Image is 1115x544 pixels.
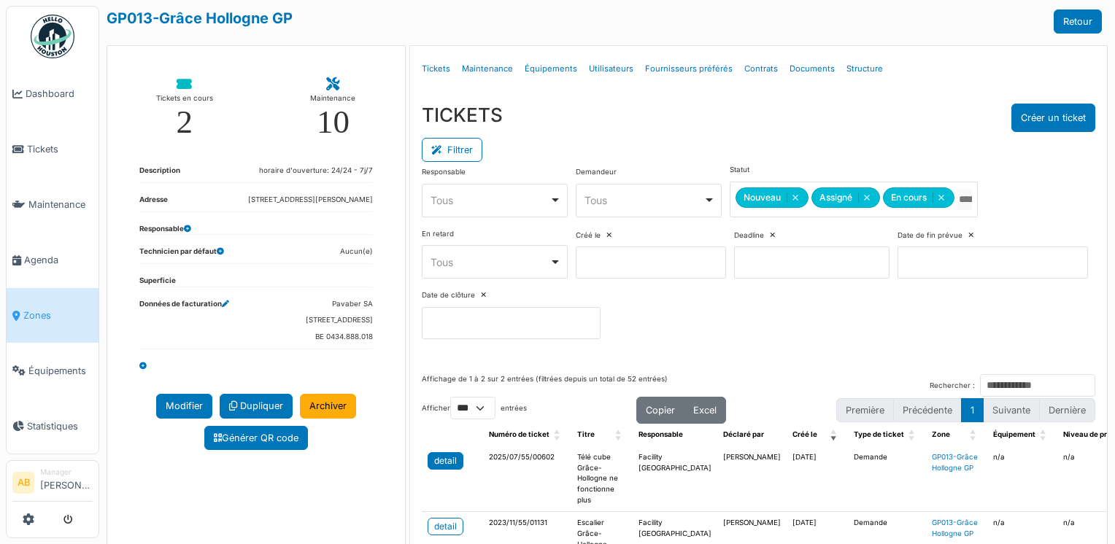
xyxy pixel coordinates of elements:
[12,467,93,502] a: AB Manager[PERSON_NAME]
[450,397,495,419] select: Afficherentrées
[638,430,683,438] span: Responsable
[431,193,549,208] div: Tous
[483,446,571,512] td: 2025/07/55/00602
[858,193,875,203] button: Remove item: 'assigned'
[646,405,675,416] span: Copier
[787,446,848,512] td: [DATE]
[576,230,601,241] label: Créé le
[422,104,503,126] h3: TICKETS
[23,308,93,322] span: Zones
[422,229,454,240] label: En retard
[416,52,456,86] a: Tickets
[306,332,373,343] dd: BE 0434.888.018
[306,315,373,326] dd: [STREET_ADDRESS]
[422,138,482,162] button: Filtrer
[898,230,962,241] label: Date de fin prévue
[489,430,549,438] span: Numéro de ticket
[7,177,99,233] a: Maintenance
[139,246,224,263] dt: Technicien par défaut
[340,246,373,257] dd: Aucun(e)
[854,430,904,438] span: Type de ticket
[7,66,99,122] a: Dashboard
[156,394,212,418] a: Modifier
[784,52,841,86] a: Documents
[300,394,356,418] a: Archiver
[1011,104,1095,132] button: Créer un ticket
[787,193,803,203] button: Remove item: 'new'
[734,230,764,241] label: Deadline
[841,52,889,86] a: Structure
[317,106,350,139] div: 10
[298,66,368,150] a: Maintenance 10
[932,518,978,537] a: GP013-Grâce Hollogne GP
[434,520,457,533] div: detail
[428,452,463,470] a: detail
[434,454,457,467] div: detail
[204,426,308,450] a: Générer QR code
[577,430,595,438] span: Titre
[139,299,229,349] dt: Données de facturation
[31,15,74,58] img: Badge_color-CXgf-gQk.svg
[422,397,527,419] label: Afficher entrées
[40,467,93,478] div: Manager
[27,419,93,433] span: Statistiques
[259,166,373,176] dd: horaire d'ouverture: 24/24 - 7j/7
[176,106,193,139] div: 2
[456,52,519,86] a: Maintenance
[310,91,355,106] div: Maintenance
[1040,424,1049,446] span: Équipement: Activate to sort
[717,446,787,512] td: [PERSON_NAME]
[422,290,475,301] label: Date de clôture
[993,430,1035,438] span: Équipement
[306,299,373,310] dd: Pavaber SA
[571,446,633,512] td: Télé cube Grâce-Hollogne ne fonctionne plus
[7,398,99,454] a: Statistiques
[836,398,1095,422] nav: pagination
[24,253,93,267] span: Agenda
[932,453,978,472] a: GP013-Grâce Hollogne GP
[248,195,373,206] dd: [STREET_ADDRESS][PERSON_NAME]
[576,167,617,178] label: Demandeur
[636,397,684,424] button: Copier
[27,142,93,156] span: Tickets
[615,424,624,446] span: Titre: Activate to sort
[139,276,176,287] dt: Superficie
[684,397,726,424] button: Excel
[730,165,749,176] label: Statut
[930,381,975,392] label: Rechercher :
[7,343,99,398] a: Équipements
[554,424,563,446] span: Numéro de ticket: Activate to sort
[139,166,180,182] dt: Description
[693,405,717,416] span: Excel
[7,122,99,177] a: Tickets
[7,288,99,343] a: Zones
[932,430,950,438] span: Zone
[12,472,34,494] li: AB
[633,446,717,512] td: Facility [GEOGRAPHIC_DATA]
[848,446,926,512] td: Demande
[139,224,191,235] dt: Responsable
[28,198,93,211] span: Maintenance
[738,52,784,86] a: Contrats
[139,195,168,211] dt: Adresse
[422,167,466,178] label: Responsable
[40,467,93,498] li: [PERSON_NAME]
[583,52,639,86] a: Utilisateurs
[1054,9,1102,34] a: Retour
[144,66,225,150] a: Tickets en cours 2
[422,374,668,397] div: Affichage de 1 à 2 sur 2 entrées (filtrées depuis un total de 52 entrées)
[584,193,703,208] div: Tous
[970,424,979,446] span: Zone: Activate to sort
[107,9,293,27] a: GP013-Grâce Hollogne GP
[519,52,583,86] a: Équipements
[987,446,1057,512] td: n/a
[723,430,764,438] span: Déclaré par
[639,52,738,86] a: Fournisseurs préférés
[428,518,463,535] a: detail
[736,187,809,208] div: Nouveau
[933,193,949,203] button: Remove item: 'ongoing'
[908,424,917,446] span: Type de ticket: Activate to sort
[883,187,954,208] div: En cours
[830,424,839,446] span: Créé le: Activate to remove sorting
[220,394,293,418] a: Dupliquer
